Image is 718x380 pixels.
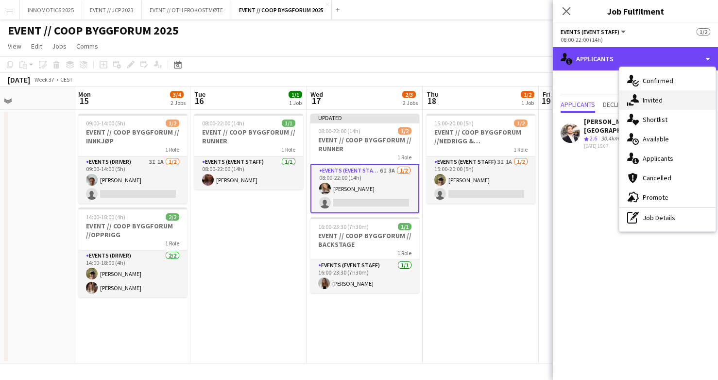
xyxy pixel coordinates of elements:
[310,136,419,153] h3: EVENT // COOP BYGGFORUM // RUNNER
[289,91,302,98] span: 1/1
[166,213,179,221] span: 2/2
[427,156,535,204] app-card-role: Events (Event Staff)3I1A1/215:00-20:00 (5h)[PERSON_NAME]
[643,96,663,104] span: Invited
[561,36,710,43] div: 08:00-22:00 (14h)
[52,42,67,51] span: Jobs
[599,135,621,143] div: 30.4km
[397,154,411,161] span: 1 Role
[60,76,73,83] div: CEST
[8,75,30,85] div: [DATE]
[643,76,673,85] span: Confirmed
[514,120,528,127] span: 1/2
[318,223,369,230] span: 16:00-23:30 (7h30m)
[398,127,411,135] span: 1/2
[86,213,125,221] span: 14:00-18:00 (4h)
[584,143,660,149] div: [DATE] 15:07
[78,90,91,99] span: Mon
[78,250,187,297] app-card-role: Events (Driver)2/214:00-18:00 (4h)[PERSON_NAME][PERSON_NAME]
[194,128,303,145] h3: EVENT // COOP BYGGFORUM // RUNNER
[310,217,419,293] app-job-card: 16:00-23:30 (7h30m)1/1EVENT // COOP BYGGFORUM // BACKSTAGE1 RoleEvents (Event Staff)1/116:00-23:3...
[48,40,70,52] a: Jobs
[76,42,98,51] span: Comms
[289,99,302,106] div: 1 Job
[4,40,25,52] a: View
[202,120,244,127] span: 08:00-22:00 (14h)
[171,99,186,106] div: 2 Jobs
[281,146,295,153] span: 1 Role
[72,40,102,52] a: Comms
[310,114,419,121] div: Updated
[584,117,660,135] div: [PERSON_NAME][GEOGRAPHIC_DATA]
[427,128,535,145] h3: EVENT // COOP BYGGFORUM //NEDRIGG & TILBAKELEVERING
[310,90,323,99] span: Wed
[310,164,419,213] app-card-role: Events (Event Staff)6I3A1/208:00-22:00 (14h)[PERSON_NAME]
[78,222,187,239] h3: EVENT // COOP BYGGFORUM //OPPRIGG
[78,114,187,204] app-job-card: 09:00-14:00 (5h)1/2EVENT // COOP BYGGFORUM // INNKJØP1 RoleEvents (Driver)3I1A1/209:00-14:00 (5h)...
[194,114,303,190] app-job-card: 08:00-22:00 (14h)1/1EVENT // COOP BYGGFORUM // RUNNER1 RoleEvents (Event Staff)1/108:00-22:00 (14...
[561,28,619,35] span: Events (Event Staff)
[310,231,419,249] h3: EVENT // COOP BYGGFORUM // BACKSTAGE
[170,91,184,98] span: 3/4
[310,114,419,213] app-job-card: Updated08:00-22:00 (14h)1/2EVENT // COOP BYGGFORUM // RUNNER1 RoleEvents (Event Staff)6I3A1/208:0...
[310,260,419,293] app-card-role: Events (Event Staff)1/116:00-23:30 (7h30m)[PERSON_NAME]
[166,120,179,127] span: 1/2
[231,0,332,19] button: EVENT // COOP BYGGFORUM 2025
[427,90,439,99] span: Thu
[86,120,125,127] span: 09:00-14:00 (5h)
[78,128,187,145] h3: EVENT // COOP BYGGFORUM // INNKJØP
[78,207,187,297] app-job-card: 14:00-18:00 (4h)2/2EVENT // COOP BYGGFORUM //OPPRIGG1 RoleEvents (Driver)2/214:00-18:00 (4h)[PERS...
[561,28,627,35] button: Events (Event Staff)
[165,240,179,247] span: 1 Role
[403,99,418,106] div: 2 Jobs
[643,135,669,143] span: Available
[282,120,295,127] span: 1/1
[643,154,673,163] span: Applicants
[590,135,597,142] span: 2.6
[309,95,323,106] span: 17
[193,95,205,106] span: 16
[318,127,360,135] span: 08:00-22:00 (14h)
[553,5,718,17] h3: Job Fulfilment
[32,76,56,83] span: Week 37
[697,28,710,35] span: 1/2
[8,23,179,38] h1: EVENT // COOP BYGGFORUM 2025
[427,114,535,204] app-job-card: 15:00-20:00 (5h)1/2EVENT // COOP BYGGFORUM //NEDRIGG & TILBAKELEVERING1 RoleEvents (Event Staff)3...
[82,0,142,19] button: EVENT // JCP 2023
[397,249,411,257] span: 1 Role
[165,146,179,153] span: 1 Role
[643,115,667,124] span: Shortlist
[553,47,718,70] div: Applicants
[643,193,668,202] span: Promote
[194,156,303,190] app-card-role: Events (Event Staff)1/108:00-22:00 (14h)[PERSON_NAME]
[425,95,439,106] span: 18
[434,120,474,127] span: 15:00-20:00 (5h)
[561,101,595,108] span: Applicants
[619,208,716,227] div: Job Details
[142,0,231,19] button: EVENT // OTH FROKOSTMØTE
[31,42,42,51] span: Edit
[521,91,534,98] span: 1/2
[27,40,46,52] a: Edit
[521,99,534,106] div: 1 Job
[78,156,187,204] app-card-role: Events (Driver)3I1A1/209:00-14:00 (5h)[PERSON_NAME]
[603,101,630,108] span: Declined
[643,173,671,182] span: Cancelled
[77,95,91,106] span: 15
[513,146,528,153] span: 1 Role
[20,0,82,19] button: INNOMOTICS 2025
[402,91,416,98] span: 2/3
[194,90,205,99] span: Tue
[398,223,411,230] span: 1/1
[543,90,550,99] span: Fri
[541,95,550,106] span: 19
[8,42,21,51] span: View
